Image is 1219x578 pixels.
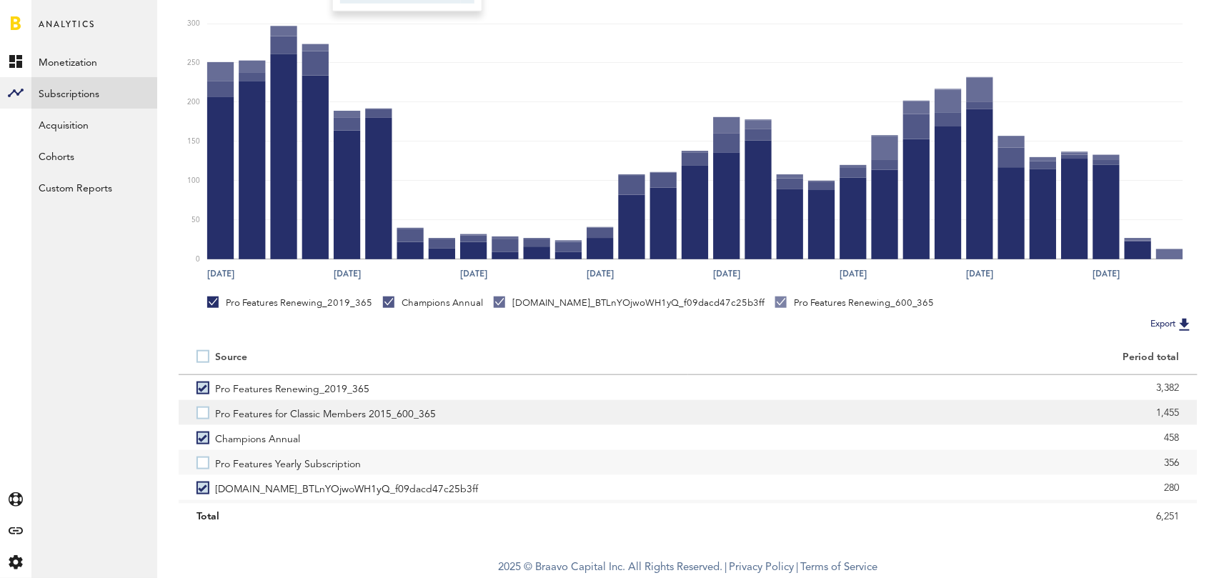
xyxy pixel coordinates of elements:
a: Monetization [31,46,157,77]
text: 250 [187,59,200,66]
a: Privacy Policy [730,562,795,573]
div: 458 [706,427,1180,449]
text: [DATE] [1093,268,1120,281]
text: 50 [191,216,200,224]
span: Support [30,10,81,23]
span: [DOMAIN_NAME]_BTLnYOjwoWH1yQ_f09dacd47c25b3ff [215,475,478,500]
div: Pro Features Renewing_600_365 [775,297,935,309]
div: Pro Features Renewing_2019_365 [207,297,372,309]
div: Champions Annual [383,297,483,309]
text: [DATE] [713,268,740,281]
span: Golfplan Annual [215,500,287,525]
div: Total [196,506,670,527]
text: [DATE] [840,268,867,281]
a: Subscriptions [31,77,157,109]
div: 356 [706,452,1180,474]
span: Pro Features for Classic Members 2015_600_365 [215,400,436,425]
span: Analytics [39,16,95,46]
span: Pro Features Yearly Subscription [215,450,361,475]
button: Export [1147,315,1198,334]
a: Cohorts [31,140,157,171]
div: Period total [706,352,1180,364]
div: [DOMAIN_NAME]_BTLnYOjwoWH1yQ_f09dacd47c25b3ff [494,297,765,309]
text: 200 [187,99,200,106]
div: 1,455 [706,402,1180,424]
div: 70 [706,502,1180,524]
a: Terms of Service [801,562,878,573]
text: 300 [187,21,200,28]
span: Pro Features Renewing_2019_365 [215,375,369,400]
span: Champions Annual [215,425,300,450]
div: 3,382 [706,377,1180,399]
text: 0 [196,256,200,263]
div: 280 [706,477,1180,499]
text: [DATE] [207,268,234,281]
text: 100 [187,177,200,184]
text: 150 [187,138,200,145]
text: [DATE] [334,268,361,281]
a: Custom Reports [31,171,157,203]
a: Acquisition [31,109,157,140]
text: [DATE] [587,268,614,281]
text: [DATE] [460,268,487,281]
img: Export [1176,316,1193,333]
div: Source [215,352,247,364]
div: 6,251 [706,506,1180,527]
text: [DATE] [966,268,993,281]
